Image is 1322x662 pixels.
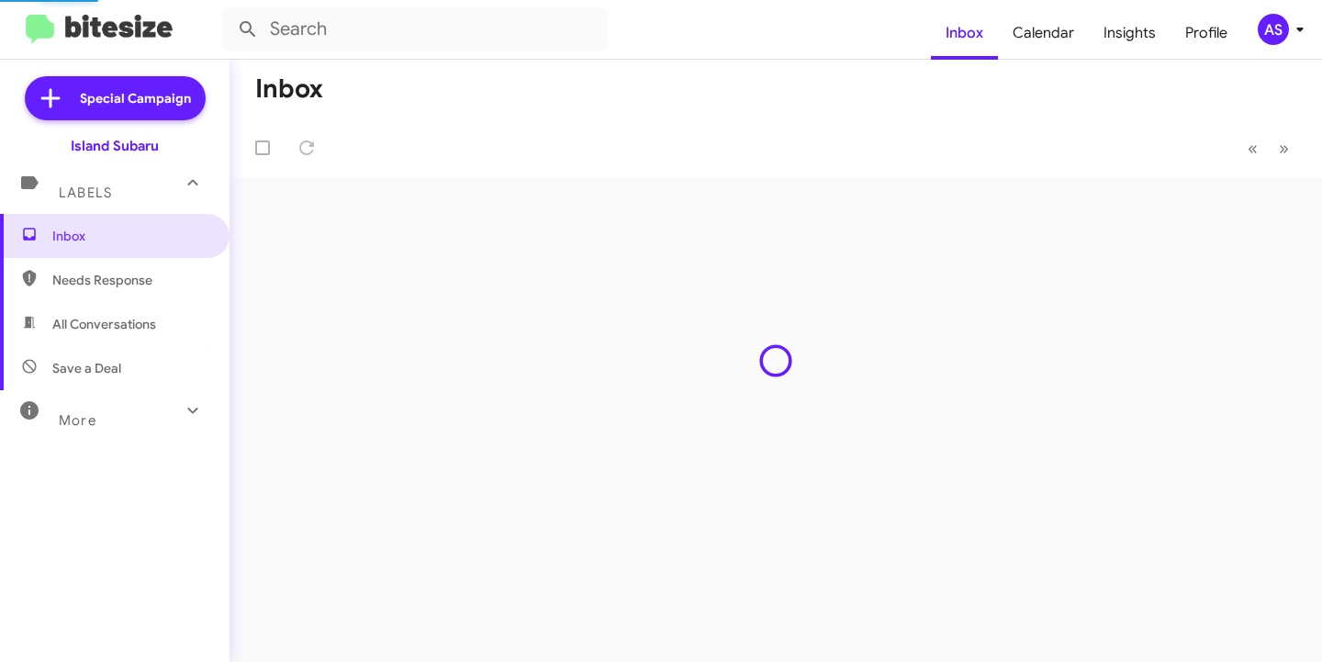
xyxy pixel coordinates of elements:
span: Special Campaign [80,89,191,107]
a: Inbox [931,6,998,60]
nav: Page navigation example [1238,129,1300,167]
span: » [1279,137,1289,160]
span: More [59,412,96,429]
button: AS [1242,14,1302,45]
div: Island Subaru [71,137,159,155]
button: Next [1268,129,1300,167]
span: Save a Deal [52,359,121,377]
span: All Conversations [52,315,156,333]
span: Needs Response [52,271,208,289]
button: Previous [1237,129,1269,167]
a: Profile [1171,6,1242,60]
input: Search [222,7,608,51]
span: Labels [59,185,112,201]
span: « [1248,137,1258,160]
span: Inbox [52,227,208,245]
a: Special Campaign [25,76,206,120]
h1: Inbox [255,74,323,104]
a: Insights [1089,6,1171,60]
div: AS [1258,14,1289,45]
a: Calendar [998,6,1089,60]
